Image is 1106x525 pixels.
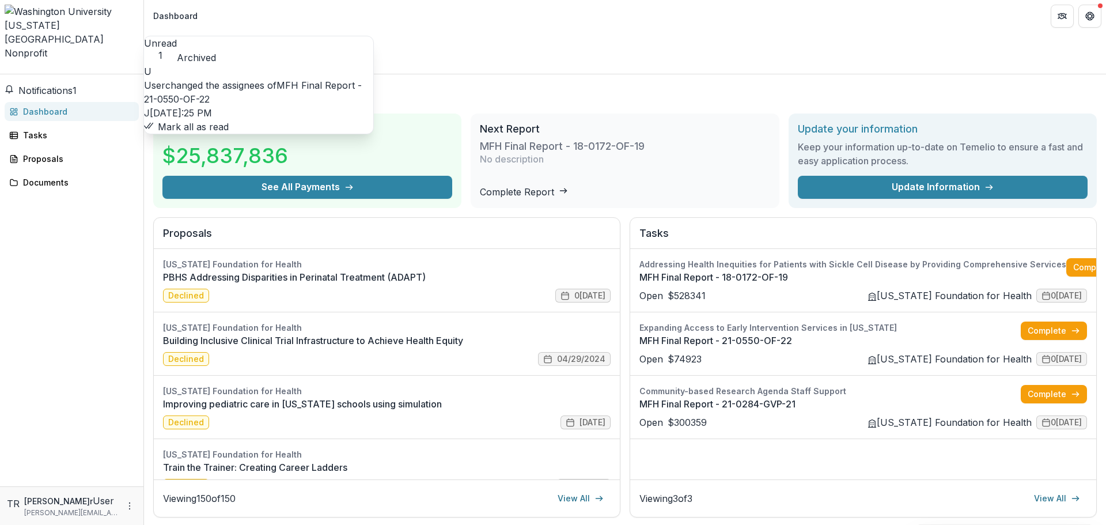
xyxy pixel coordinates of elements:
p: [PERSON_NAME]r [24,495,93,507]
p: [PERSON_NAME][EMAIL_ADDRESS][DOMAIN_NAME] [24,508,118,518]
button: See All Payments [162,176,452,199]
a: Tasks [5,126,139,145]
h2: Update your information [798,123,1088,135]
a: MFH Final Report - 21-0284-GVP-21 [639,397,1021,411]
h3: $25,837,836 [162,140,288,171]
h2: Next Report [480,123,770,135]
p: User [93,494,114,508]
a: Improving pediatric care in [US_STATE] schools using simulation [163,397,611,411]
a: Complete [1021,385,1087,403]
h3: Keep your information up-to-date on Temelio to ensure a fast and easy application process. [798,140,1088,168]
span: 1 [73,85,77,96]
a: MFH Final Report - 18-0172-OF-19 [639,270,1066,284]
p: No description [480,152,544,166]
button: Get Help [1078,5,1101,28]
button: Partners [1051,5,1074,28]
button: Mark all as read [144,120,229,134]
div: Tasks [23,129,130,141]
h3: MFH Final Report - 18-0172-OF-19 [480,140,645,153]
a: Documents [5,173,139,192]
a: Update Information [798,176,1088,199]
div: Proposals [23,153,130,165]
p: Viewing 150 of 150 [163,492,236,505]
nav: breadcrumb [149,7,202,24]
span: Notifications [18,85,73,96]
div: Dashboard [153,10,198,22]
a: View All [1027,489,1087,508]
div: Dashboard [23,105,130,118]
h2: Proposals [163,227,611,249]
a: View All [551,489,611,508]
span: Nonprofit [5,47,47,59]
div: Documents [23,176,130,188]
div: [US_STATE][GEOGRAPHIC_DATA] [5,18,139,46]
span: User [144,80,165,91]
p: J[DATE]:25 PM [144,106,373,120]
p: Viewing 3 of 3 [639,492,692,505]
a: PBHS Addressing Disparities in Perinatal Treatment (ADAPT) [163,270,611,284]
p: changed the assignees of [144,78,373,106]
h2: Tasks [639,227,1087,249]
a: MFH Final Report - 21-0550-OF-22 [639,334,1021,348]
button: More [123,499,137,513]
button: Notifications1 [5,84,77,97]
img: Washington University [5,5,139,18]
div: Tiffany Rounsville Rader [7,497,20,511]
h1: Dashboard [153,84,1097,104]
a: Dashboard [5,102,139,121]
a: Complete Report [480,186,568,198]
a: Train the Trainer: Creating Career Ladders [163,460,611,474]
div: User [144,65,373,78]
a: Proposals [5,149,139,168]
a: Building Inclusive Clinical Trial Infrastructure to Achieve Health Equity [163,334,611,348]
a: Complete [1021,322,1087,340]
